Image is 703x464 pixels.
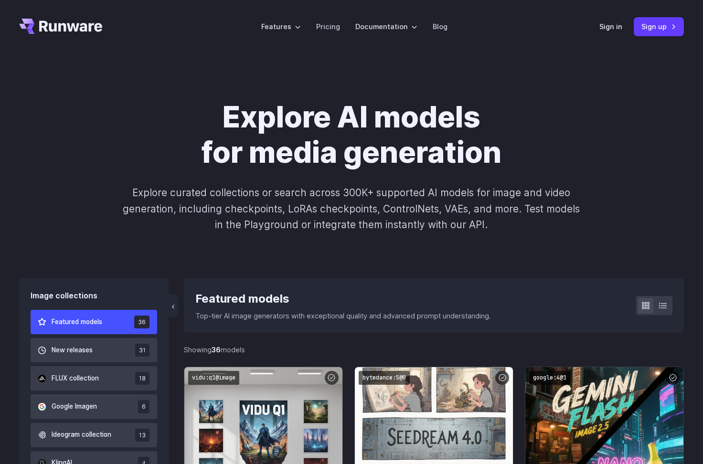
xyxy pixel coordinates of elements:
span: 13 [135,429,149,442]
div: Showing models [184,344,245,355]
div: Image collections [31,290,157,302]
span: 31 [135,344,149,357]
span: 18 [135,372,149,385]
button: ‹ [169,294,178,317]
button: Featured models 36 [31,310,157,334]
button: Ideogram collection 13 [31,423,157,447]
div: Featured models [195,290,491,308]
code: bytedance:5@0 [359,371,410,385]
a: Sign in [599,21,622,32]
span: 36 [134,316,149,328]
button: New releases 31 [31,338,157,362]
span: Google Imagen [52,401,97,412]
p: Top-tier AI image generators with exceptional quality and advanced prompt understanding. [195,310,491,321]
h1: Explore AI models for media generation [85,99,618,169]
strong: 36 [212,346,221,354]
span: 6 [138,400,149,413]
label: Documentation [355,21,417,32]
p: Explore curated collections or search across 300K+ supported AI models for image and video genera... [119,185,584,232]
button: FLUX collection 18 [31,366,157,390]
a: Blog [433,21,447,32]
span: New releases [52,345,93,356]
span: FLUX collection [52,373,99,384]
a: Go to / [19,19,102,34]
code: vidu:q1@image [188,371,239,385]
button: Google Imagen 6 [31,394,157,419]
label: Features [261,21,301,32]
span: Ideogram collection [52,430,111,440]
a: Pricing [316,21,340,32]
code: google:4@1 [529,371,570,385]
a: Sign up [634,17,684,36]
span: Featured models [52,317,102,327]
